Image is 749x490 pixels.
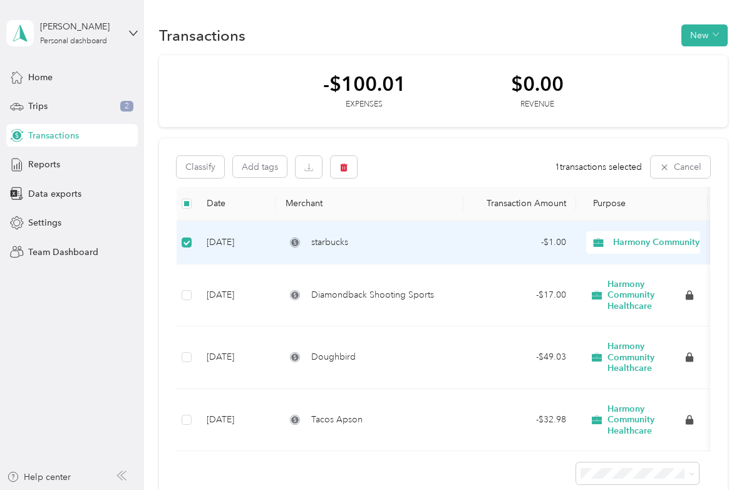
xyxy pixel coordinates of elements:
td: [DATE] [197,389,276,452]
button: Add tags [233,156,287,177]
span: Trips [28,100,48,113]
span: Settings [28,216,61,229]
span: Doughbird [311,350,356,364]
span: 2 [120,101,133,112]
button: New [681,24,728,46]
span: Data exports [28,187,81,201]
span: 1 transactions selected [555,160,642,174]
div: - $49.03 [473,350,566,364]
div: Expenses [323,99,406,110]
button: Help center [7,471,71,484]
th: Merchant [276,187,463,221]
span: starbucks [311,236,348,249]
iframe: Everlance-gr Chat Button Frame [679,420,749,490]
span: Home [28,71,53,84]
span: Transactions [28,129,79,142]
button: Cancel [651,156,710,178]
div: - $17.00 [473,288,566,302]
div: - $1.00 [473,236,566,249]
span: Diamondback Shooting Sports [311,288,434,302]
span: Harmony Community Healthcare [607,341,683,374]
span: Purpose [586,198,626,209]
th: Date [197,187,276,221]
td: [DATE] [197,221,276,264]
td: [DATE] [197,264,276,327]
span: Harmony Community Healthcare [607,279,683,312]
span: Harmony Community Healthcare [613,236,746,249]
span: Harmony Community Healthcare [607,404,683,437]
div: Revenue [511,99,564,110]
div: -$100.01 [323,73,406,95]
div: $0.00 [511,73,564,95]
h1: Transactions [159,29,245,42]
td: [DATE] [197,326,276,389]
div: [PERSON_NAME] [40,20,118,33]
button: Classify [177,156,224,178]
span: Reports [28,158,60,171]
span: Tacos Apson [311,413,363,427]
th: Transaction Amount [463,187,576,221]
div: Personal dashboard [40,38,107,45]
span: Team Dashboard [28,246,98,259]
div: - $32.98 [473,413,566,427]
